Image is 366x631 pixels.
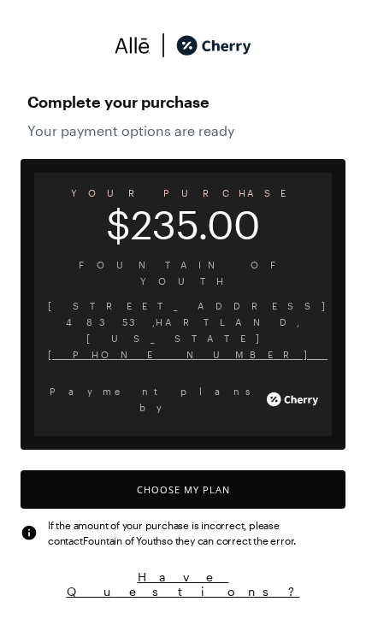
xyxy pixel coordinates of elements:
[151,32,176,58] img: svg%3e
[27,122,339,139] span: Your payment options are ready
[48,517,345,548] span: If the amount of your purchase is incorrect, please contact Fountain of Youth so they can correct...
[34,213,332,236] span: $235.00
[21,470,345,509] button: Choose My Plan
[267,386,318,412] img: cherry_white_logo-JPerc-yG.svg
[21,569,345,599] button: Have Questions?
[48,298,318,346] span: [STREET_ADDRESS] 48353 , HARTLAND , [US_STATE]
[48,383,263,416] span: Payment plans by
[48,257,318,289] span: Fountain of Youth
[27,88,339,115] span: Complete your purchase
[34,181,332,204] span: YOUR PURCHASE
[115,32,151,58] img: svg%3e
[176,32,251,58] img: cherry_black_logo-DrOE_MJI.svg
[48,346,318,363] span: [PHONE_NUMBER]
[21,524,38,541] img: svg%3e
